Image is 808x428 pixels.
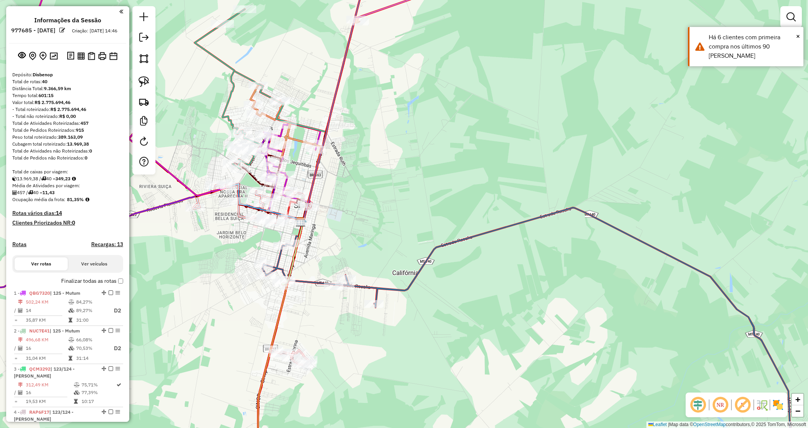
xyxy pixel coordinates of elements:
div: Total de Atividades não Roteirizadas: [12,148,123,154]
a: Reroteirizar Sessão [136,134,152,151]
em: Finalizar rota [109,410,113,414]
td: 16 [25,389,73,396]
td: 77,39% [81,389,116,396]
div: 13.969,38 / 40 = [12,175,123,182]
span: + [795,394,800,404]
strong: 389.163,09 [58,134,83,140]
div: Cubagem total roteirizado: [12,141,123,148]
div: Total de caixas por viagem: [12,168,123,175]
a: Leaflet [648,422,667,427]
i: Meta Caixas/viagem: 1,00 Diferença: 348,23 [72,176,76,181]
span: | 123/124 - [PERSON_NAME] [14,366,75,379]
strong: 14 [56,210,62,217]
span: | 125 - Mutum [50,290,80,296]
img: Criar rota [139,96,149,107]
em: Opções [115,366,120,371]
i: % de utilização da cubagem [68,346,74,351]
a: Rotas [12,241,27,248]
div: Total de Atividades Roteirizadas: [12,120,123,127]
img: Fluxo de ruas [756,399,768,411]
strong: Disbenop [33,72,53,77]
button: Imprimir Rotas [97,50,108,62]
div: - Total não roteirizado: [12,113,123,120]
div: Tempo total: [12,92,123,99]
td: 70,53% [76,344,107,353]
strong: 11,43 [42,190,55,195]
button: Ver veículos [68,257,121,270]
button: Visualizar relatório de Roteirização [76,50,86,61]
strong: R$ 0,00 [59,113,76,119]
span: RAP6F17 [29,409,49,415]
i: Tempo total em rota [68,318,72,322]
span: Exibir rótulo [733,396,752,414]
span: 2 - [14,328,80,334]
strong: 915 [76,127,84,133]
button: Centralizar mapa no depósito ou ponto de apoio [27,50,38,62]
em: Finalizar rota [109,290,113,295]
td: / [14,306,18,316]
em: Alterar sequência das rotas [102,410,106,414]
strong: 40 [42,79,47,84]
div: - Total roteirizado: [12,106,123,113]
span: Ocupação média da frota: [12,196,65,202]
a: Exibir filtros [783,9,799,25]
i: Cubagem total roteirizado [12,176,17,181]
a: Clique aqui para minimizar o painel [119,7,123,16]
p: D2 [107,306,121,315]
i: Total de Atividades [18,390,23,395]
div: Média de Atividades por viagem: [12,182,123,189]
td: / [14,344,18,353]
a: Zoom in [792,394,803,405]
em: Alterar nome da sessão [59,27,65,33]
strong: 0 [85,155,87,161]
td: 89,27% [76,306,107,316]
div: Distância Total: [12,85,123,92]
img: Selecionar atividades - laço [139,76,149,87]
td: 31:14 [76,354,107,362]
div: Total de rotas: [12,78,123,85]
input: Finalizar todas as rotas [118,279,123,284]
div: Depósito: [12,71,123,78]
a: Exportar sessão [136,30,152,47]
span: × [796,32,800,40]
button: Close [796,30,800,42]
a: OpenStreetMap [693,422,726,427]
td: 31:00 [76,316,107,324]
td: 75,71% [81,381,116,389]
div: 457 / 40 = [12,189,123,196]
strong: 13.969,38 [67,141,89,147]
strong: 0 [89,148,92,154]
i: Total de rotas [28,190,33,195]
div: Peso total roteirizado: [12,134,123,141]
h4: Recargas: 13 [91,241,123,248]
span: NUC7E41 [29,328,50,334]
img: Selecionar atividades - polígono [139,53,149,64]
em: Opções [115,410,120,414]
em: Alterar sequência das rotas [102,290,106,295]
span: QBG7320 [29,290,50,296]
i: % de utilização do peso [68,337,74,342]
td: = [14,316,18,324]
strong: R$ 2.775.694,46 [50,106,86,112]
div: Total de Pedidos Roteirizados: [12,127,123,134]
td: / [14,389,18,396]
strong: 601:15 [38,92,53,98]
img: Exibir/Ocultar setores [772,399,784,411]
td: 502,24 KM [25,298,68,306]
td: 496,68 KM [25,336,68,344]
td: 14 [25,306,68,316]
label: Finalizar todas as rotas [61,277,123,285]
h6: 977685 - [DATE] [11,27,55,34]
button: Exibir sessão original [17,50,27,62]
i: Total de Atividades [18,346,23,351]
strong: 0 [72,219,75,226]
div: Há 6 clientes com primeira compra nos últimos 90 [PERSON_NAME] [709,33,798,60]
em: Alterar sequência das rotas [102,366,106,371]
button: Otimizar todas as rotas [48,50,59,61]
div: Total de Pedidos não Roteirizados: [12,154,123,161]
span: | 125 - Mutum [50,328,80,334]
strong: 81,35% [67,196,84,202]
h4: Rotas vários dias: [12,210,123,217]
i: % de utilização da cubagem [74,390,80,395]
